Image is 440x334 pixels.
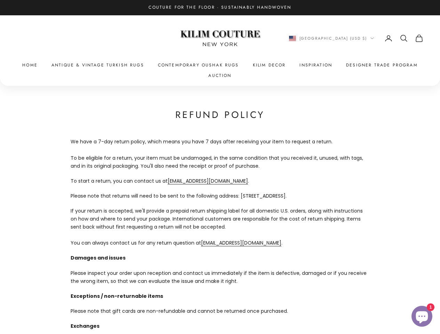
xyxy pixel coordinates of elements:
[409,306,434,328] inbox-online-store-chat: Shopify online store chat
[71,308,288,315] span: Please note that gift cards are non-refundable and cannot be returned once purchased.
[71,138,370,170] p: We have a 7-day return policy, which means you have 7 days after receiving your item to request a...
[208,72,231,79] a: Auction
[177,22,264,55] img: Logo of Kilim Couture New York
[71,177,370,200] p: To start a return, you can contact us at .
[71,108,370,121] h1: Refund policy
[71,269,370,285] p: Please inspect your order upon reception and contact us immediately if the item is defective, dam...
[71,323,99,329] strong: Exchanges
[253,62,286,69] summary: Kilim Decor
[71,192,287,200] span: Please note that returns will need to be sent to the following address: [STREET_ADDRESS].
[289,36,296,41] img: United States
[71,254,126,261] strong: Damages and issues
[17,62,423,79] nav: Primary navigation
[289,35,374,41] button: Change country or currency
[168,177,248,184] a: [EMAIL_ADDRESS][DOMAIN_NAME]
[22,62,38,69] a: Home
[51,62,144,69] a: Antique & Vintage Turkish Rugs
[289,34,424,42] nav: Secondary navigation
[346,62,418,69] a: Designer Trade Program
[299,62,332,69] a: Inspiration
[158,62,239,69] a: Contemporary Oushak Rugs
[201,239,281,246] a: [EMAIL_ADDRESS][DOMAIN_NAME]
[71,207,370,247] p: If your return is accepted, we'll provide a prepaid return shipping label for all domestic U.S. o...
[149,4,291,11] p: Couture for the Floor · Sustainably Handwoven
[299,35,367,41] span: [GEOGRAPHIC_DATA] (USD $)
[71,293,163,300] strong: Exceptions / non-returnable items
